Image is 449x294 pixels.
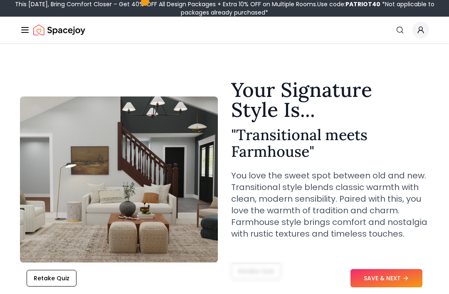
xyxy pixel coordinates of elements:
[231,80,429,120] h1: Your Signature Style Is...
[33,22,85,38] a: Spacejoy
[20,96,218,263] img: Transitional meets Farmhouse Style Example
[27,270,76,287] button: Retake Quiz
[350,269,422,287] button: SAVE & NEXT
[231,126,429,160] h2: " Transitional meets Farmhouse "
[20,17,429,43] nav: Global
[33,22,85,38] img: Spacejoy Logo
[231,170,429,240] p: You love the sweet spot between old and new. Transitional style blends classic warmth with clean,...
